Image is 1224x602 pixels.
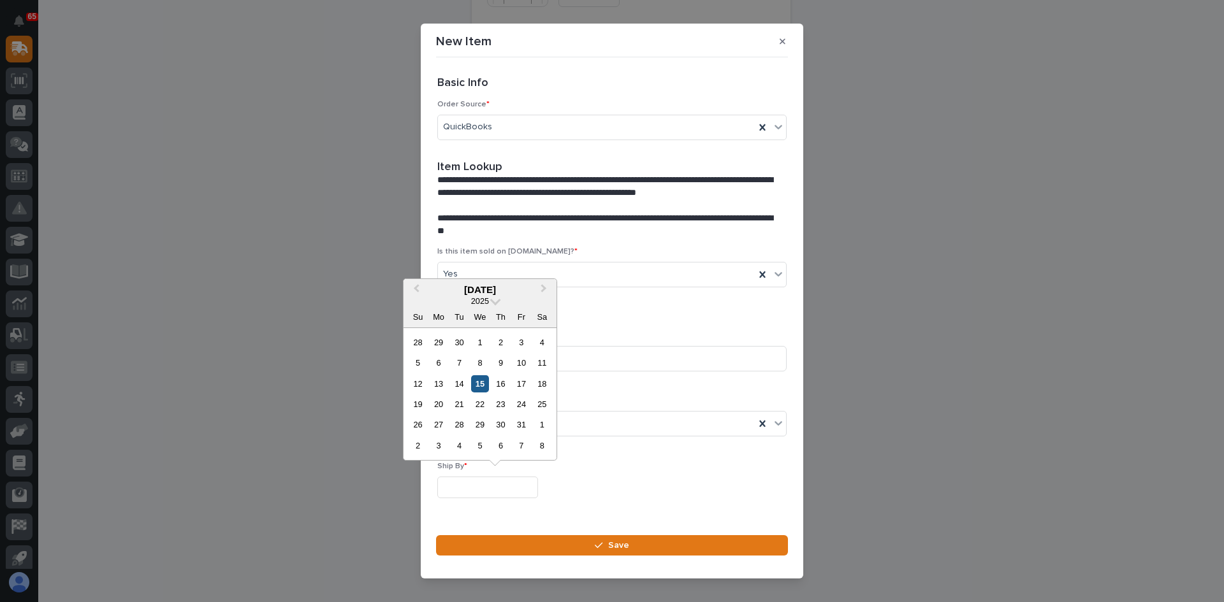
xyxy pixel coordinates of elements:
[409,416,426,433] div: Choose Sunday, October 26th, 2025
[409,375,426,392] div: Choose Sunday, October 12th, 2025
[492,308,509,326] div: Th
[436,535,788,555] button: Save
[404,284,557,296] div: [DATE]
[471,437,488,454] div: Choose Wednesday, November 5th, 2025
[471,396,488,413] div: Choose Wednesday, October 22nd, 2025
[443,120,492,134] span: QuickBooks
[430,354,447,371] div: Choose Monday, October 6th, 2025
[430,375,447,392] div: Choose Monday, October 13th, 2025
[430,308,447,326] div: Mo
[513,308,530,326] div: Fr
[430,334,447,351] div: Choose Monday, September 29th, 2025
[451,308,468,326] div: Tu
[407,332,552,456] div: month 2025-10
[534,396,551,413] div: Choose Saturday, October 25th, 2025
[409,354,426,371] div: Choose Sunday, October 5th, 2025
[451,396,468,413] div: Choose Tuesday, October 21st, 2025
[451,334,468,351] div: Choose Tuesday, September 30th, 2025
[409,334,426,351] div: Choose Sunday, September 28th, 2025
[535,280,555,301] button: Next Month
[608,540,629,551] span: Save
[451,416,468,433] div: Choose Tuesday, October 28th, 2025
[471,296,489,306] span: 2025
[492,375,509,392] div: Choose Thursday, October 16th, 2025
[513,334,530,351] div: Choose Friday, October 3rd, 2025
[437,101,490,108] span: Order Source
[409,437,426,454] div: Choose Sunday, November 2nd, 2025
[409,308,426,326] div: Su
[451,375,468,392] div: Choose Tuesday, October 14th, 2025
[437,76,488,90] h2: Basic Info
[443,268,458,281] span: Yes
[513,396,530,413] div: Choose Friday, October 24th, 2025
[534,354,551,371] div: Choose Saturday, October 11th, 2025
[534,437,551,454] div: Choose Saturday, November 8th, 2025
[492,334,509,351] div: Choose Thursday, October 2nd, 2025
[492,437,509,454] div: Choose Thursday, November 6th, 2025
[513,375,530,392] div: Choose Friday, October 17th, 2025
[451,437,468,454] div: Choose Tuesday, November 4th, 2025
[451,354,468,371] div: Choose Tuesday, October 7th, 2025
[437,161,502,175] h2: Item Lookup
[430,416,447,433] div: Choose Monday, October 27th, 2025
[471,416,488,433] div: Choose Wednesday, October 29th, 2025
[430,396,447,413] div: Choose Monday, October 20th, 2025
[492,416,509,433] div: Choose Thursday, October 30th, 2025
[405,280,425,301] button: Previous Month
[534,308,551,326] div: Sa
[534,416,551,433] div: Choose Saturday, November 1st, 2025
[492,354,509,371] div: Choose Thursday, October 9th, 2025
[534,375,551,392] div: Choose Saturday, October 18th, 2025
[513,354,530,371] div: Choose Friday, October 10th, 2025
[409,396,426,413] div: Choose Sunday, October 19th, 2025
[471,308,488,326] div: We
[513,416,530,433] div: Choose Friday, October 31st, 2025
[471,334,488,351] div: Choose Wednesday, October 1st, 2025
[437,248,578,255] span: Is this item sold on [DOMAIN_NAME]?
[436,34,492,49] p: New Item
[471,375,488,392] div: Choose Wednesday, October 15th, 2025
[534,334,551,351] div: Choose Saturday, October 4th, 2025
[492,396,509,413] div: Choose Thursday, October 23rd, 2025
[471,354,488,371] div: Choose Wednesday, October 8th, 2025
[430,437,447,454] div: Choose Monday, November 3rd, 2025
[513,437,530,454] div: Choose Friday, November 7th, 2025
